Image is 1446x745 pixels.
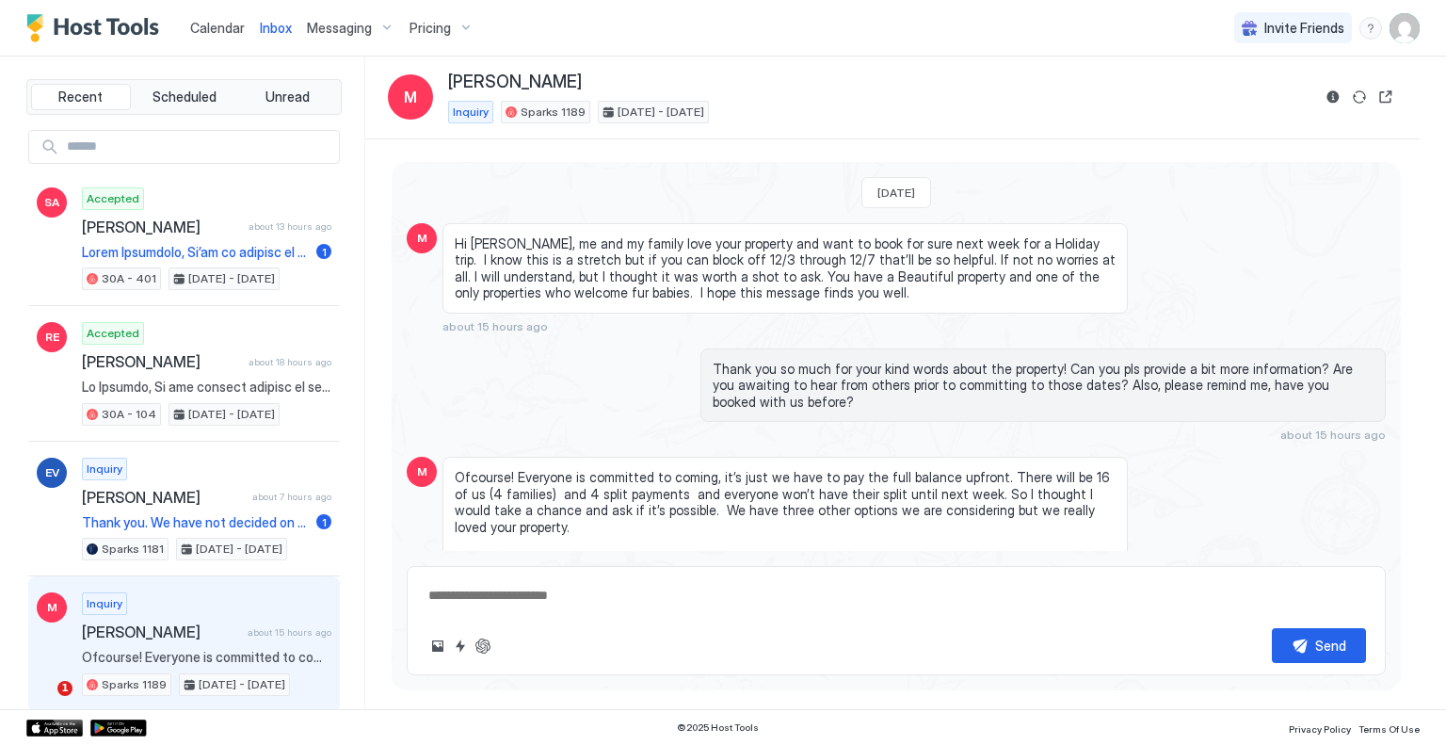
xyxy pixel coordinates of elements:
[87,190,139,207] span: Accepted
[102,406,156,423] span: 30A - 104
[455,235,1116,301] span: Hi [PERSON_NAME], me and my family love your property and want to book for sure next week for a H...
[713,361,1374,411] span: Thank you so much for your kind words about the property! Can you pls provide a bit more informat...
[249,220,331,233] span: about 13 hours ago
[417,463,427,480] span: M
[82,218,241,236] span: [PERSON_NAME]
[417,230,427,247] span: M
[252,491,331,503] span: about 7 hours ago
[26,79,342,115] div: tab-group
[521,104,586,121] span: Sparks 1189
[1358,723,1420,735] span: Terms Of Use
[87,325,139,342] span: Accepted
[82,623,240,641] span: [PERSON_NAME]
[1280,428,1386,442] span: about 15 hours ago
[265,89,310,105] span: Unread
[1348,86,1371,108] button: Sync reservation
[322,245,327,259] span: 1
[249,356,331,368] span: about 18 hours ago
[57,681,72,696] span: 1
[260,20,292,36] span: Inbox
[196,541,282,558] span: [DATE] - [DATE]
[322,515,327,529] span: 1
[90,720,147,737] a: Google Play Store
[26,14,168,42] a: Host Tools Logo
[448,72,582,93] span: [PERSON_NAME]
[260,18,292,38] a: Inbox
[26,720,83,737] a: App Store
[19,681,64,726] iframe: Intercom live chat
[677,721,759,734] span: © 2025 Host Tools
[248,626,331,639] span: about 15 hours ago
[82,244,309,261] span: Lorem Ipsumdolo, Si’am co adipisc el sedd eiu! Temp’i utlaboreet dol’ma aliq eni admi veni: 🔑 Qui...
[1322,86,1344,108] button: Reservation information
[199,676,285,693] span: [DATE] - [DATE]
[45,464,59,481] span: EV
[453,104,489,121] span: Inquiry
[455,469,1116,568] span: Ofcourse! Everyone is committed to coming, it’s just we have to pay the full balance upfront. The...
[102,676,167,693] span: Sparks 1189
[87,595,122,612] span: Inquiry
[1390,13,1420,43] div: User profile
[404,86,417,108] span: M
[1289,718,1351,737] a: Privacy Policy
[82,649,331,666] span: Ofcourse! Everyone is committed to coming, it’s just we have to pay the full balance upfront. The...
[1374,86,1397,108] button: Open reservation
[82,379,331,396] span: Lo Ipsumdo, Si ame consect adipisc el sedd eiusm. Tempor inc utl etdolorem aliquaenima min veni q...
[190,20,245,36] span: Calendar
[31,84,131,110] button: Recent
[1264,20,1344,37] span: Invite Friends
[877,186,915,200] span: [DATE]
[1289,723,1351,735] span: Privacy Policy
[1358,718,1420,737] a: Terms Of Use
[426,635,449,657] button: Upload image
[188,270,275,287] span: [DATE] - [DATE]
[1272,628,1366,663] button: Send
[102,270,156,287] span: 30A - 401
[102,541,164,558] span: Sparks 1181
[1359,17,1382,40] div: menu
[82,352,241,371] span: [PERSON_NAME]
[237,84,337,110] button: Unread
[618,104,704,121] span: [DATE] - [DATE]
[47,599,57,616] span: M
[307,20,372,37] span: Messaging
[135,84,234,110] button: Scheduled
[472,635,494,657] button: ChatGPT Auto Reply
[1315,636,1346,656] div: Send
[44,194,59,211] span: SA
[58,89,103,105] span: Recent
[188,406,275,423] span: [DATE] - [DATE]
[449,635,472,657] button: Quick reply
[59,131,339,163] input: Input Field
[45,329,59,346] span: RE
[82,514,309,531] span: Thank you. We have not decided on a property yet as we are still working on a count. It may be le...
[410,20,451,37] span: Pricing
[82,488,245,507] span: [PERSON_NAME]
[442,319,548,333] span: about 15 hours ago
[190,18,245,38] a: Calendar
[87,461,122,478] span: Inquiry
[153,89,217,105] span: Scheduled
